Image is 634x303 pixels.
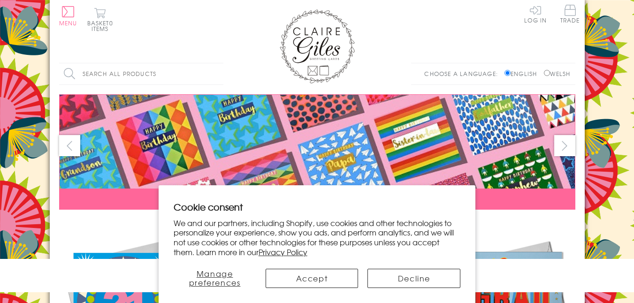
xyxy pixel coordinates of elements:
button: Manage preferences [174,269,256,288]
button: Basket0 items [87,8,113,31]
button: Decline [367,269,460,288]
a: Privacy Policy [259,246,307,258]
input: Welsh [544,70,550,76]
span: 0 items [92,19,113,33]
button: Menu [59,6,77,26]
span: Trade [560,5,580,23]
p: Choose a language: [424,69,503,78]
input: Search all products [59,63,223,84]
a: Log In [524,5,547,23]
button: Accept [266,269,359,288]
p: We and our partners, including Shopify, use cookies and other technologies to personalize your ex... [174,218,461,257]
button: prev [59,135,80,156]
span: Menu [59,19,77,27]
a: Trade [560,5,580,25]
img: Claire Giles Greetings Cards [280,9,355,83]
span: Manage preferences [189,268,241,288]
h2: Cookie consent [174,200,461,213]
div: Carousel Pagination [59,217,575,231]
input: Search [214,63,223,84]
input: English [504,70,511,76]
label: Welsh [544,69,571,78]
label: English [504,69,542,78]
button: next [554,135,575,156]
